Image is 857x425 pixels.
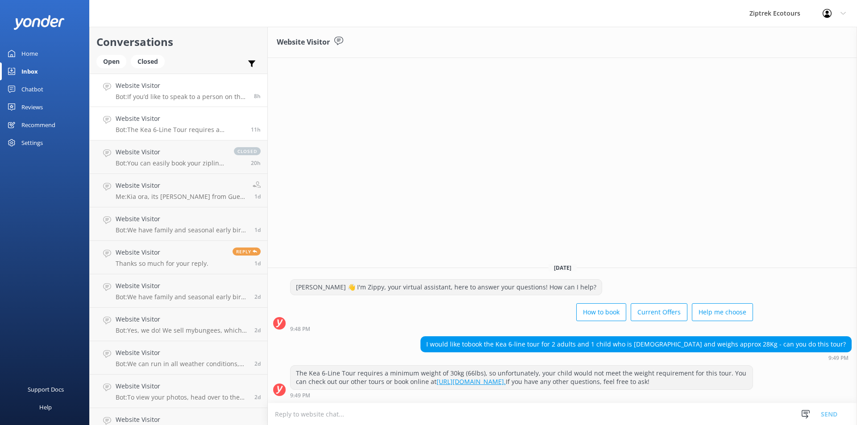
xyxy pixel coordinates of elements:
div: Support Docs [28,380,64,398]
span: closed [234,147,261,155]
p: Bot: Yes, we do! We sell mybungees, which are straps for your phone, at our Treehouse or our shop... [116,326,248,334]
div: Chatbot [21,80,43,98]
h4: Website Visitor [116,214,248,224]
span: Sep 04 2025 05:44pm (UTC +12:00) Pacific/Auckland [254,393,261,401]
h2: Conversations [96,33,261,50]
button: Help me choose [692,303,753,321]
div: Home [21,45,38,62]
div: Closed [131,55,165,68]
strong: 9:49 PM [828,355,849,361]
p: Bot: To view your photos, head over to the My Photos Page on our website and select the exact dat... [116,393,248,401]
span: [DATE] [549,264,577,272]
a: Website VisitorBot:We have family and seasonal early bird discounts available, which can change t... [90,274,267,308]
h4: Website Visitor [116,281,248,291]
div: Inbox [21,62,38,80]
a: Website VisitorBot:Yes, we do! We sell mybungees, which are straps for your phone, at our Treehou... [90,308,267,341]
div: I would like tobook the Kea 6-line tour for 2 adults and 1 child who is [DEMOGRAPHIC_DATA] and we... [421,337,851,352]
span: Sep 06 2025 09:49pm (UTC +12:00) Pacific/Auckland [251,126,261,133]
h4: Website Visitor [116,248,208,257]
p: Bot: If you’d like to speak to a person on the Ziptrek team, please call [PHONE_NUMBER] or email ... [116,93,247,101]
span: Sep 04 2025 09:42pm (UTC +12:00) Pacific/Auckland [254,360,261,367]
div: Sep 06 2025 09:48pm (UTC +12:00) Pacific/Auckland [290,326,753,332]
a: Website VisitorBot:If you’d like to speak to a person on the Ziptrek team, please call [PHONE_NUM... [90,74,267,107]
p: Thanks so much for your reply. [116,260,208,268]
button: Current Offers [631,303,687,321]
div: Help [39,398,52,416]
a: Website VisitorMe:Kia ora, its [PERSON_NAME] from Guest Services, don't worry too much you will b... [90,174,267,207]
a: [URL][DOMAIN_NAME]. [437,377,506,386]
h4: Website Visitor [116,147,225,157]
div: Sep 06 2025 09:49pm (UTC +12:00) Pacific/Auckland [290,392,753,398]
p: Bot: The Kea 6-Line Tour requires a minimum weight of 30kg (66lbs), so unfortunately, your child ... [116,126,244,134]
p: Bot: We have family and seasonal early bird discounts available. These offers change throughout t... [116,226,248,234]
a: Closed [131,56,169,66]
p: Bot: We have family and seasonal early bird discounts available, which can change throughout the ... [116,293,248,301]
h3: Website Visitor [277,37,330,48]
span: Sep 06 2025 12:31am (UTC +12:00) Pacific/Auckland [254,226,261,234]
div: Sep 06 2025 09:49pm (UTC +12:00) Pacific/Auckland [420,355,852,361]
span: Reply [233,248,261,256]
div: Recommend [21,116,55,134]
h4: Website Visitor [116,348,248,358]
a: Website VisitorThanks so much for your reply.Reply1d [90,241,267,274]
h4: Website Visitor [116,381,248,391]
h4: Website Visitor [116,415,248,425]
div: [PERSON_NAME] 👋 I'm Zippy, your virtual assistant, here to answer your questions! How can I help? [291,280,602,295]
p: Bot: You can easily book your zipline experience online with live availability at [URL][DOMAIN_NA... [116,159,225,167]
img: yonder-white-logo.png [13,15,65,30]
p: Bot: We can run in all weather conditions, including windy days! If severe weather ever requires ... [116,360,248,368]
strong: 9:48 PM [290,326,310,332]
a: Website VisitorBot:We have family and seasonal early bird discounts available. These offers chang... [90,207,267,241]
h4: Website Visitor [116,81,247,91]
h4: Website Visitor [116,114,244,124]
a: Open [96,56,131,66]
span: Sep 05 2025 07:54am (UTC +12:00) Pacific/Auckland [254,293,261,301]
span: Sep 05 2025 02:19pm (UTC +12:00) Pacific/Auckland [254,260,261,267]
span: Sep 06 2025 12:06pm (UTC +12:00) Pacific/Auckland [251,159,261,167]
span: Sep 07 2025 12:02am (UTC +12:00) Pacific/Auckland [254,92,261,100]
a: Website VisitorBot:The Kea 6-Line Tour requires a minimum weight of 30kg (66lbs), so unfortunatel... [90,107,267,140]
strong: 9:49 PM [290,393,310,398]
p: Me: Kia ora, its [PERSON_NAME] from Guest Services, don't worry too much you will be able to fill... [116,193,246,201]
div: Open [96,55,126,68]
a: Website VisitorBot:We can run in all weather conditions, including windy days! If severe weather ... [90,341,267,375]
div: Reviews [21,98,43,116]
span: Sep 06 2025 08:33am (UTC +12:00) Pacific/Auckland [254,193,261,200]
span: Sep 05 2025 06:24am (UTC +12:00) Pacific/Auckland [254,326,261,334]
div: Settings [21,134,43,152]
button: How to book [576,303,626,321]
a: Website VisitorBot:To view your photos, head over to the My Photos Page on our website and select... [90,375,267,408]
h4: Website Visitor [116,314,248,324]
div: The Kea 6-Line Tour requires a minimum weight of 30kg (66lbs), so unfortunately, your child would... [291,366,753,389]
h4: Website Visitor [116,181,246,190]
a: Website VisitorBot:You can easily book your zipline experience online with live availability at [... [90,140,267,174]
